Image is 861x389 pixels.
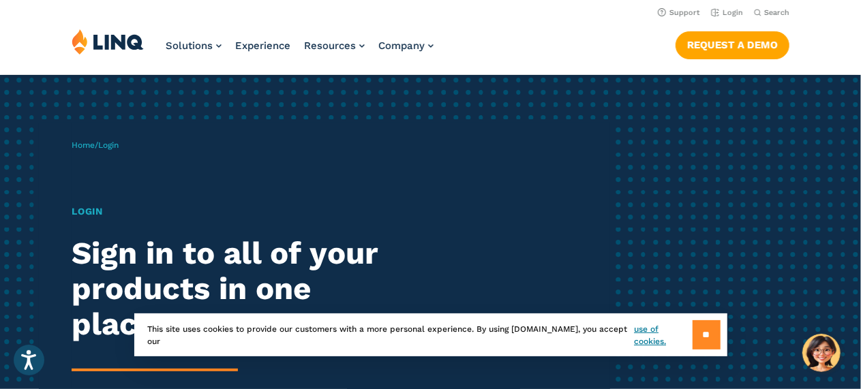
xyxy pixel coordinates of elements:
[235,40,290,52] a: Experience
[72,140,119,150] span: /
[72,140,95,150] a: Home
[754,7,789,18] button: Open Search Bar
[72,204,404,219] h1: Login
[711,8,743,17] a: Login
[166,40,213,52] span: Solutions
[378,40,434,52] a: Company
[134,313,727,356] div: This site uses cookies to provide our customers with a more personal experience. By using [DOMAIN...
[378,40,425,52] span: Company
[304,40,365,52] a: Resources
[634,323,692,347] a: use of cookies.
[166,29,434,74] nav: Primary Navigation
[658,8,700,17] a: Support
[72,236,404,343] h2: Sign in to all of your products in one place.
[72,29,144,55] img: LINQ | K‑12 Software
[304,40,356,52] span: Resources
[166,40,222,52] a: Solutions
[764,8,789,17] span: Search
[98,140,119,150] span: Login
[676,31,789,59] a: Request a Demo
[676,29,789,59] nav: Button Navigation
[802,334,841,372] button: Hello, have a question? Let’s chat.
